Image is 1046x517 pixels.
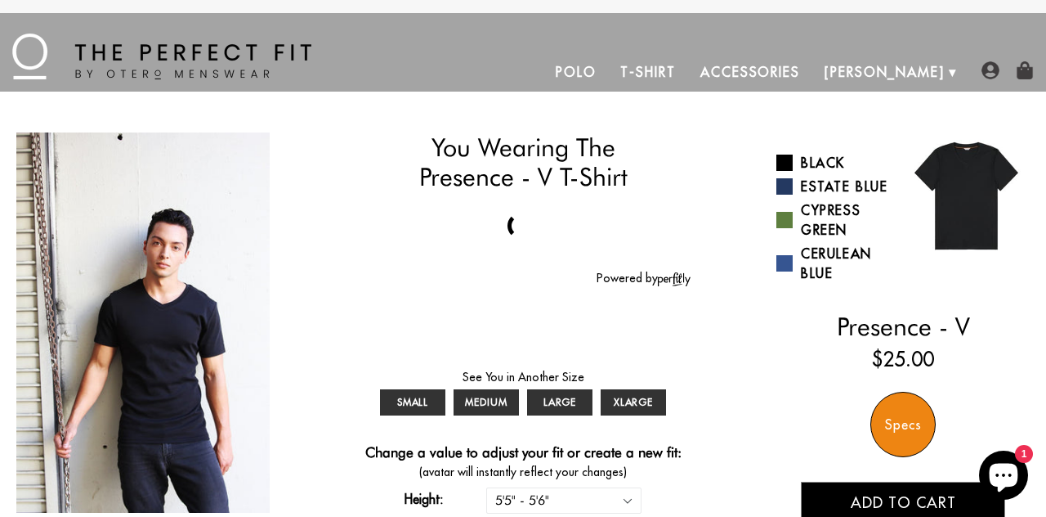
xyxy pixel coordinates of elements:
[872,344,934,374] ins: $25.00
[405,489,486,509] label: Height:
[870,392,936,457] div: Specs
[776,244,891,283] a: Cerulean Blue
[397,396,429,408] span: SMALL
[380,389,445,416] a: SMALL
[608,52,687,92] a: T-Shirt
[465,396,507,408] span: MEDIUM
[12,34,311,79] img: The Perfect Fit - by Otero Menswear - Logo
[776,312,1030,341] h2: Presence - V
[851,493,956,512] span: Add to cart
[776,200,891,240] a: Cypress Green
[776,153,891,173] a: Black
[601,389,666,416] a: XLARGE
[903,133,1030,259] img: 01.jpg
[527,389,592,416] a: LARGE
[365,444,682,464] h4: Change a value to adjust your fit or create a new fit:
[614,396,654,408] span: XLARGE
[776,177,891,196] a: Estate Blue
[454,389,519,416] a: MEDIUM
[597,271,691,285] a: Powered by
[658,272,691,286] img: perfitly-logo_73ae6c82-e2e3-4a36-81b1-9e913f6ac5a1.png
[981,61,999,79] img: user-account-icon.png
[355,464,690,481] span: (avatar will instantly reflect your changes)
[1016,61,1034,79] img: shopping-bag-icon.png
[812,52,957,92] a: [PERSON_NAME]
[543,52,609,92] a: Polo
[974,451,1033,504] inbox-online-store-chat: Shopify online store chat
[16,133,270,513] img: IMG_2089_copy_1024x1024_2x_942a6603-54c1-4003-9c8f-5ff6a8ea1aac_340x.jpg
[688,52,812,92] a: Accessories
[355,133,690,192] h1: You Wearing The Presence - V T-Shirt
[16,133,270,513] div: 1 / 3
[543,396,577,408] span: LARGE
